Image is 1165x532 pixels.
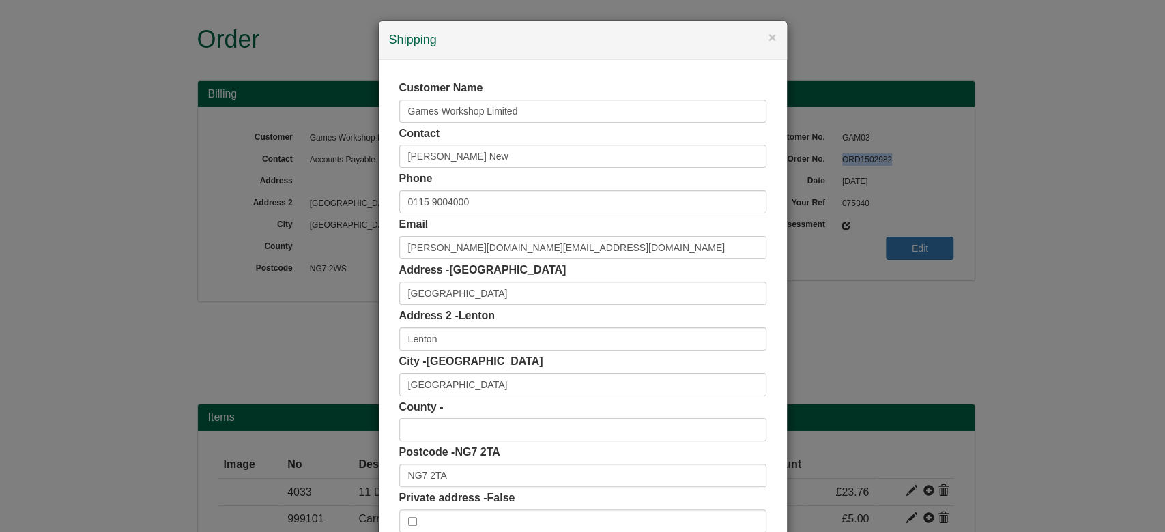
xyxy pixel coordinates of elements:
[389,31,777,49] h4: Shipping
[399,308,495,324] label: Address 2 -
[399,445,500,460] label: Postcode -
[427,355,543,367] span: [GEOGRAPHIC_DATA]
[399,490,515,506] label: Private address -
[487,492,515,503] span: False
[459,310,495,321] span: Lenton
[449,264,566,276] span: [GEOGRAPHIC_DATA]
[455,446,500,458] span: NG7 2TA
[399,400,444,415] label: County -
[399,80,483,96] label: Customer Name
[399,126,440,142] label: Contact
[399,217,429,233] label: Email
[399,171,433,187] label: Phone
[768,30,776,44] button: ×
[399,263,566,278] label: Address -
[399,354,543,370] label: City -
